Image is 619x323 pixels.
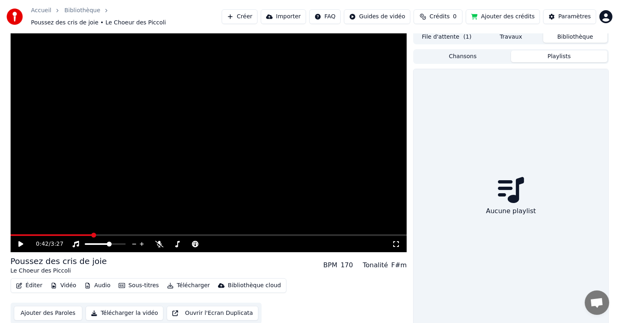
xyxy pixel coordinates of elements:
[466,9,540,24] button: Ajouter des crédits
[483,203,539,219] div: Aucune playlist
[558,13,591,21] div: Paramètres
[222,9,258,24] button: Créer
[453,13,457,21] span: 0
[51,240,63,248] span: 3:27
[430,13,449,21] span: Crédits
[261,9,306,24] button: Importer
[11,267,107,275] div: Le Choeur des Piccoli
[414,9,463,24] button: Crédits0
[7,9,23,25] img: youka
[36,240,48,248] span: 0:42
[64,7,100,15] a: Bibliothèque
[543,31,608,43] button: Bibliothèque
[363,260,388,270] div: Tonalité
[164,280,213,291] button: Télécharger
[414,31,479,43] button: File d'attente
[86,306,163,321] button: Télécharger la vidéo
[341,260,353,270] div: 170
[36,240,55,248] div: /
[47,280,79,291] button: Vidéo
[11,255,107,267] div: Poussez des cris de joie
[14,306,83,321] button: Ajouter des Paroles
[81,280,114,291] button: Audio
[463,33,471,41] span: ( 1 )
[13,280,46,291] button: Éditer
[323,260,337,270] div: BPM
[414,50,511,62] button: Chansons
[228,282,281,290] div: Bibliothèque cloud
[31,7,222,27] nav: breadcrumb
[543,9,596,24] button: Paramètres
[309,9,341,24] button: FAQ
[511,50,608,62] button: Playlists
[167,306,258,321] button: Ouvrir l'Ecran Duplicata
[115,280,162,291] button: Sous-titres
[344,9,410,24] button: Guides de vidéo
[585,290,609,315] div: Ouvrir le chat
[479,31,543,43] button: Travaux
[31,7,51,15] a: Accueil
[391,260,407,270] div: F#m
[31,19,166,27] span: Poussez des cris de joie • Le Choeur des Piccoli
